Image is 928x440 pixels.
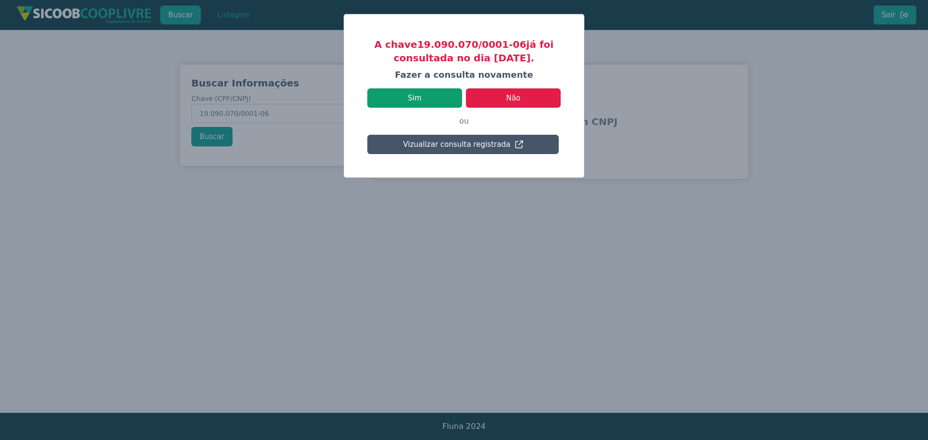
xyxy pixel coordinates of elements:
[367,135,559,154] button: Vizualizar consulta registrada
[466,88,561,108] button: Não
[367,108,561,135] p: ou
[367,38,561,65] h3: A chave 19.090.070/0001-06 já foi consultada no dia [DATE].
[367,88,462,108] button: Sim
[367,69,561,81] h4: Fazer a consulta novamente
